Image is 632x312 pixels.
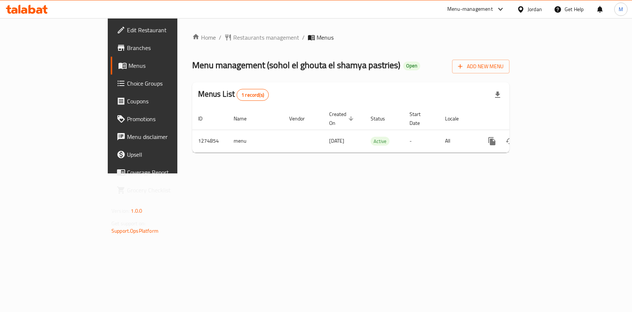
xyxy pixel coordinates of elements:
span: Grocery Checklist [127,186,207,195]
span: Coverage Report [127,168,207,177]
span: Open [403,63,420,69]
td: - [404,130,439,152]
div: Export file [489,86,506,104]
span: Version: [111,206,130,216]
div: Jordan [528,5,542,13]
li: / [219,33,221,42]
a: Upsell [111,146,213,163]
span: Branches [127,43,207,52]
span: Active [371,137,389,146]
li: / [302,33,305,42]
a: Branches [111,39,213,57]
a: Menus [111,57,213,74]
span: Locale [445,114,468,123]
span: Vendor [289,114,314,123]
span: Upsell [127,150,207,159]
a: Restaurants management [224,33,299,42]
a: Grocery Checklist [111,181,213,199]
span: 1 record(s) [237,92,268,99]
a: Menu disclaimer [111,128,213,146]
div: Menu-management [447,5,493,14]
span: Restaurants management [233,33,299,42]
span: Get support on: [111,219,146,228]
a: Choice Groups [111,74,213,92]
td: All [439,130,477,152]
button: more [483,132,501,150]
span: 1.0.0 [131,206,142,216]
span: [DATE] [329,136,344,146]
button: Change Status [501,132,519,150]
a: Coverage Report [111,163,213,181]
th: Actions [477,107,560,130]
span: Start Date [409,110,430,127]
h2: Menus List [198,89,269,101]
table: enhanced table [192,107,560,153]
span: Name [234,114,256,123]
span: Menus [317,33,334,42]
span: ID [198,114,212,123]
span: Menus [128,61,207,70]
span: Add New Menu [458,62,504,71]
a: Coupons [111,92,213,110]
span: Status [371,114,395,123]
button: Add New Menu [452,60,509,73]
a: Support.OpsPlatform [111,226,158,236]
span: Edit Restaurant [127,26,207,34]
span: Menu disclaimer [127,132,207,141]
div: Open [403,62,420,70]
span: Created On [329,110,356,127]
td: menu [228,130,283,152]
span: M [619,5,623,13]
a: Edit Restaurant [111,21,213,39]
span: Coupons [127,97,207,106]
div: Total records count [237,89,269,101]
nav: breadcrumb [192,33,509,42]
span: Menu management ( sohol el ghouta el shamya pastries ) [192,57,400,73]
span: Choice Groups [127,79,207,88]
span: Promotions [127,114,207,123]
a: Promotions [111,110,213,128]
